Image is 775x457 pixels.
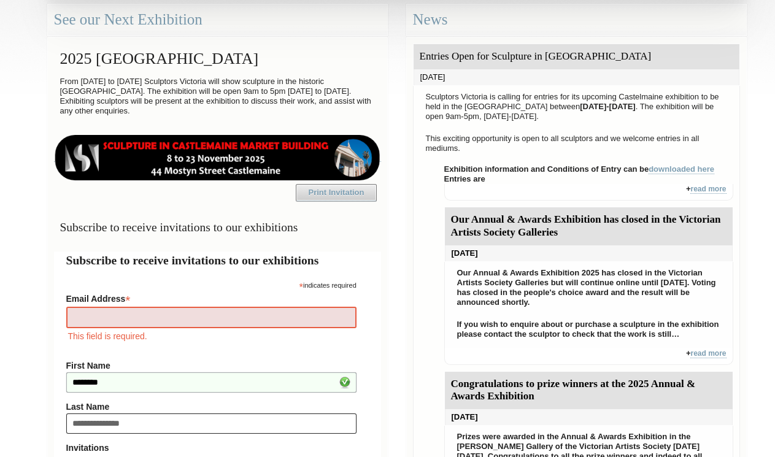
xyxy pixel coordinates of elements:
[444,348,733,365] div: +
[451,265,727,310] p: Our Annual & Awards Exhibition 2025 has closed in the Victorian Artists Society Galleries but wil...
[445,372,733,410] div: Congratulations to prize winners at the 2025 Annual & Awards Exhibition
[54,215,381,239] h3: Subscribe to receive invitations to our exhibitions
[414,69,739,85] div: [DATE]
[296,184,377,201] a: Print Invitation
[444,164,715,174] strong: Exhibition information and Conditions of Entry can be
[66,329,357,343] div: This field is required.
[445,409,733,425] div: [DATE]
[580,102,636,111] strong: [DATE]-[DATE]
[54,74,381,119] p: From [DATE] to [DATE] Sculptors Victoria will show sculpture in the historic [GEOGRAPHIC_DATA]. T...
[445,207,733,245] div: Our Annual & Awards Exhibition has closed in the Victorian Artists Society Galleries
[66,402,357,412] label: Last Name
[54,44,381,74] h2: 2025 [GEOGRAPHIC_DATA]
[66,443,357,453] strong: Invitations
[66,252,369,269] h2: Subscribe to receive invitations to our exhibitions
[445,245,733,261] div: [DATE]
[690,185,726,194] a: read more
[690,349,726,358] a: read more
[66,361,357,371] label: First Name
[47,4,388,36] div: See our Next Exhibition
[420,89,733,125] p: Sculptors Victoria is calling for entries for its upcoming Castelmaine exhibition to be held in t...
[66,290,357,305] label: Email Address
[420,131,733,156] p: This exciting opportunity is open to all sculptors and we welcome entries in all mediums.
[414,44,739,69] div: Entries Open for Sculpture in [GEOGRAPHIC_DATA]
[649,164,714,174] a: downloaded here
[406,4,747,36] div: News
[444,184,733,201] div: +
[66,278,357,290] div: indicates required
[451,317,727,342] p: If you wish to enquire about or purchase a sculpture in the exhibition please contact the sculpto...
[54,135,381,180] img: castlemaine-ldrbd25v2.png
